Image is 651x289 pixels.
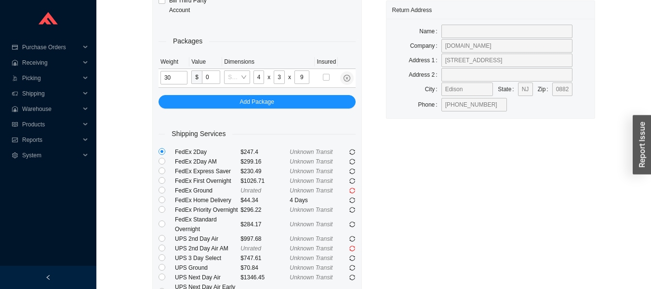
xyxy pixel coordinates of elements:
span: Shipping Services [165,128,232,139]
span: $ [191,70,202,84]
div: $44.34 [240,195,290,205]
div: $70.84 [240,263,290,273]
span: Purchase Orders [22,40,80,55]
div: $997.68 [240,234,290,244]
div: x [288,72,291,82]
label: Address 1 [409,54,441,67]
div: UPS Next Day Air [175,273,240,282]
span: Add Package [240,97,274,107]
th: Value [189,55,222,69]
div: UPS 2nd Day Air [175,234,240,244]
span: Unknown Transit [290,245,332,252]
th: Weight [159,55,189,69]
span: sync [349,159,355,165]
div: UPS 2nd Day Air AM [175,244,240,253]
input: L [253,70,265,84]
div: 4 Days [290,195,339,205]
span: sync [349,207,355,213]
span: sync [349,197,355,203]
span: sync [349,255,355,261]
div: $299.16 [240,157,290,166]
input: W [274,70,285,84]
span: Reports [22,132,80,148]
div: FedEx Ground [175,186,240,195]
span: Unknown Transit [290,187,332,194]
input: H [294,70,309,84]
button: Add Package [159,95,356,109]
div: x [267,72,270,82]
span: sync [349,221,355,227]
span: sync [349,188,355,193]
label: Address 2 [409,68,441,82]
span: Unknown Transit [290,168,332,175]
div: FedEx Express Saver [175,166,240,176]
div: $284.17 [240,220,290,229]
span: System [22,148,80,163]
label: State [498,83,518,96]
div: FedEx 2Day AM [175,157,240,166]
label: Phone [418,98,441,111]
span: fund [12,137,18,143]
div: $1026.71 [240,176,290,186]
span: Receiving [22,55,80,70]
span: Unknown Transit [290,264,332,271]
span: Unknown Transit [290,206,332,213]
span: Warehouse [22,101,80,117]
label: Company [410,39,441,53]
div: FedEx Priority Overnight [175,205,240,215]
span: sync [349,178,355,184]
span: left [45,275,51,280]
span: Shipping [22,86,80,101]
span: credit-card [12,44,18,50]
span: Unknown Transit [290,255,332,261]
div: $747.61 [240,253,290,263]
span: Packages [166,36,209,47]
span: Picking [22,70,80,86]
span: Unrated [240,187,261,194]
div: FedEx 2Day [175,147,240,157]
div: $247.4 [240,147,290,157]
label: City [425,83,441,96]
span: sync [349,275,355,280]
span: Unknown Transit [290,178,332,184]
th: Dimensions [222,55,315,69]
label: Name [419,25,441,38]
button: close-circle [340,71,354,85]
span: sync [349,236,355,242]
span: setting [12,152,18,158]
div: $230.49 [240,166,290,176]
span: Unknown Transit [290,221,332,228]
div: $296.22 [240,205,290,215]
div: UPS Ground [175,263,240,273]
span: sync [349,246,355,251]
span: Unknown Transit [290,274,332,281]
th: Insured [315,55,338,69]
span: sync [349,149,355,155]
span: read [12,122,18,127]
span: Unknown Transit [290,158,332,165]
span: Unrated [240,245,261,252]
label: Zip [538,83,552,96]
span: Unknown Transit [290,149,332,155]
div: FedEx First Overnight [175,176,240,186]
div: FedEx Standard Overnight [175,215,240,234]
span: Products [22,117,80,132]
span: sync [349,265,355,271]
div: FedEx Home Delivery [175,195,240,205]
div: UPS 3 Day Select [175,253,240,263]
span: sync [349,168,355,174]
span: Unknown Transit [290,235,332,242]
div: $1346.45 [240,273,290,282]
div: Return Address [392,1,589,19]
